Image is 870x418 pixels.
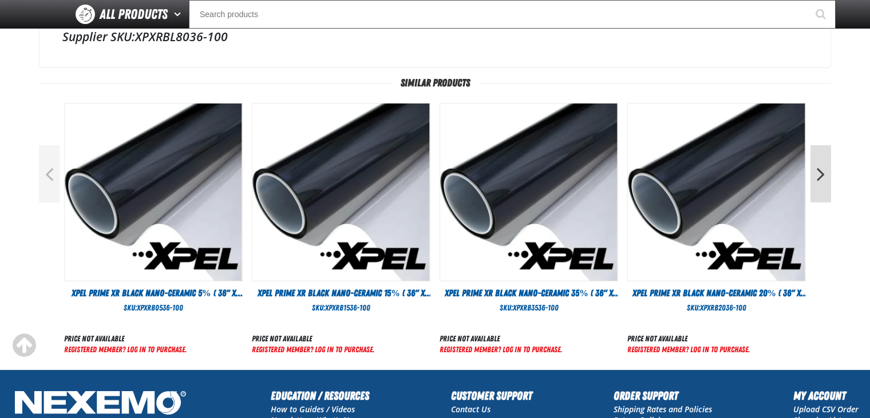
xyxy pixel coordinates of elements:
a: Upload CSV Order [793,404,859,415]
a: XPEL PRIME XR Black Nano-Ceramic 20% ( 36" x 100') [627,287,806,300]
a: Contact Us [451,404,491,415]
: View Details of the XPEL PRIME XR Black Nano-Ceramic 35% ( 36" x 100') [440,103,618,281]
: View Details of the XPEL PRIME XR Black Nano-Ceramic 15% ( 36" x 100') [252,103,430,281]
a: How to Guides / Videos [271,404,355,415]
div: SKU: [64,302,243,313]
span: XPEL PRIME XR Black Nano-Ceramic 20% ( 36" x 100') [632,288,808,311]
div: SKU: [252,302,430,313]
a: Registered Member? Log In to purchase. [627,345,750,354]
label: Supplier SKU: [62,29,135,45]
span: XPEL PRIME XR Black Nano-Ceramic 15% ( 36" x 100') [258,288,432,311]
a: Registered Member? Log In to purchase. [440,345,562,354]
span: All Products [100,4,168,25]
div: Price not available [440,333,562,344]
div: Price not available [252,333,374,344]
span: XPXRB3536-100 [513,303,559,312]
img: XPEL PRIME XR Black Nano-Ceramic 20% ( 36" x 100') [628,103,805,281]
div: Scroll to the top [11,333,37,358]
div: SKU: [627,302,806,313]
span: XPXRB2036-100 [700,303,746,312]
div: Price not available [64,333,187,344]
a: Registered Member? Log In to purchase. [64,345,187,354]
span: XPEL PRIME XR Black Nano-Ceramic 35% ( 36" x 100') [445,288,620,311]
img: XPEL PRIME XR Black Nano-Ceramic 15% ( 36" x 100') [252,103,430,281]
span: XPEL PRIME XR Black Nano-Ceramic 5% ( 36" x 100') [72,288,243,311]
div: Price not available [627,333,750,344]
span: Similar Products [391,77,479,89]
a: XPEL PRIME XR Black Nano-Ceramic 15% ( 36" x 100') [252,287,430,300]
button: Previous [39,145,60,202]
: View Details of the XPEL PRIME XR Black Nano-Ceramic 5% ( 36" x 100') [65,103,242,281]
span: XPXRB1536-100 [325,303,370,312]
a: Shipping Rates and Policies [614,404,712,415]
div: SKU: [440,302,618,313]
a: Registered Member? Log In to purchase. [252,345,374,354]
span: XPXRB0536-100 [137,303,183,312]
img: XPEL PRIME XR Black Nano-Ceramic 5% ( 36" x 100') [65,103,242,281]
div: XPXRBL8036-100 [62,29,808,45]
h2: Customer Support [451,387,532,404]
h2: My Account [793,387,859,404]
button: Next [810,145,831,202]
a: XPEL PRIME XR Black Nano-Ceramic 35% ( 36" x 100') [440,287,618,300]
img: XPEL PRIME XR Black Nano-Ceramic 35% ( 36" x 100') [440,103,618,281]
h2: Education / Resources [271,387,369,404]
h2: Order Support [614,387,712,404]
: View Details of the XPEL PRIME XR Black Nano-Ceramic 20% ( 36" x 100') [628,103,805,281]
a: XPEL PRIME XR Black Nano-Ceramic 5% ( 36" x 100') [64,287,243,300]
